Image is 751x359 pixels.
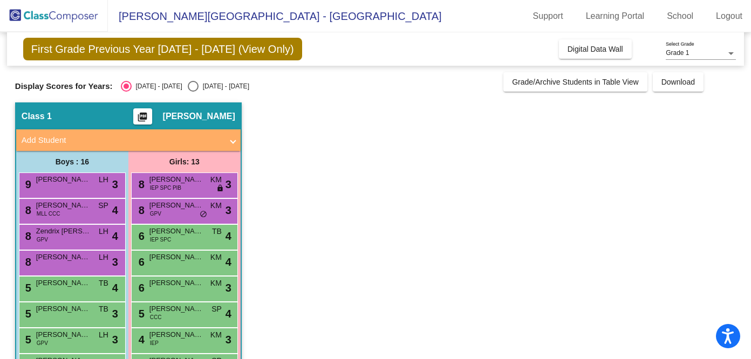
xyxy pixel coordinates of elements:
[707,8,751,25] a: Logout
[568,45,623,53] span: Digital Data Wall
[210,252,222,263] span: KM
[36,226,90,237] span: Zendrix [PERSON_NAME]
[524,8,572,25] a: Support
[226,176,231,192] span: 3
[99,303,108,315] span: TB
[211,303,222,315] span: SP
[199,81,249,91] div: [DATE] - [DATE]
[136,204,145,216] span: 8
[121,81,249,92] mat-radio-group: Select an option
[128,151,241,172] div: Girls: 13
[37,210,60,218] span: MLL CCC
[136,334,145,346] span: 4
[23,334,31,346] span: 5
[23,308,31,320] span: 5
[150,210,161,218] span: GPV
[653,72,704,92] button: Download
[112,228,118,244] span: 4
[36,200,90,211] span: [PERSON_NAME]
[36,329,90,340] span: [PERSON_NAME] Fillers
[108,8,442,25] span: [PERSON_NAME][GEOGRAPHIC_DATA] - [GEOGRAPHIC_DATA]
[136,178,145,190] span: 8
[216,184,224,193] span: lock
[210,200,222,211] span: KM
[226,202,231,218] span: 3
[36,303,90,314] span: [PERSON_NAME]
[112,176,118,192] span: 3
[136,230,145,242] span: 6
[136,112,149,127] mat-icon: picture_as_pdf
[37,339,48,347] span: GPV
[99,226,108,237] span: LH
[37,236,48,244] span: GPV
[23,256,31,268] span: 8
[226,332,231,348] span: 3
[212,226,222,237] span: TB
[661,78,695,86] span: Download
[658,8,702,25] a: School
[226,280,231,296] span: 3
[150,313,162,321] span: CCC
[150,339,159,347] span: IEP
[22,111,52,122] span: Class 1
[200,210,207,219] span: do_not_disturb_alt
[36,278,90,288] span: [PERSON_NAME]
[23,204,31,216] span: 8
[149,226,203,237] span: [PERSON_NAME]
[666,49,689,57] span: Grade 1
[577,8,653,25] a: Learning Portal
[112,306,118,322] span: 3
[163,111,235,122] span: [PERSON_NAME]
[149,174,203,185] span: [PERSON_NAME][DATE]
[150,184,181,192] span: IEP SPC PIB
[149,303,203,314] span: [PERSON_NAME]
[99,174,108,185] span: LH
[112,332,118,348] span: 3
[133,108,152,125] button: Print Students Details
[36,252,90,263] span: [PERSON_NAME]
[112,254,118,270] span: 3
[149,200,203,211] span: [PERSON_NAME]
[559,39,632,59] button: Digital Data Wall
[15,81,113,91] span: Display Scores for Years:
[23,178,31,190] span: 9
[98,200,108,211] span: SP
[512,78,639,86] span: Grade/Archive Students in Table View
[22,134,222,147] mat-panel-title: Add Student
[112,280,118,296] span: 4
[132,81,182,91] div: [DATE] - [DATE]
[150,236,171,244] span: IEP SPC
[210,174,222,185] span: KM
[36,174,90,185] span: [PERSON_NAME]
[99,329,108,341] span: LH
[136,256,145,268] span: 6
[16,151,128,172] div: Boys : 16
[136,282,145,294] span: 6
[149,278,203,288] span: [PERSON_NAME]
[210,278,222,289] span: KM
[23,230,31,242] span: 8
[136,308,145,320] span: 5
[149,329,203,340] span: [PERSON_NAME]
[226,254,231,270] span: 4
[210,329,222,341] span: KM
[112,202,118,218] span: 4
[503,72,647,92] button: Grade/Archive Students in Table View
[16,129,241,151] mat-expansion-panel-header: Add Student
[99,278,108,289] span: TB
[149,252,203,263] span: [PERSON_NAME]
[23,282,31,294] span: 5
[99,252,108,263] span: LH
[23,38,302,60] span: First Grade Previous Year [DATE] - [DATE] (View Only)
[226,228,231,244] span: 4
[226,306,231,322] span: 4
